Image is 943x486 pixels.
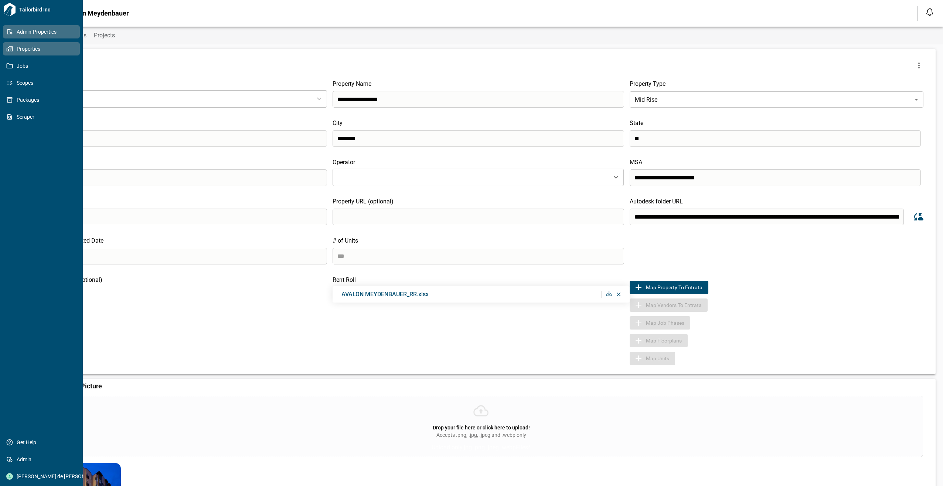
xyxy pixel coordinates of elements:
span: Accepts .png, .jpg, .jpeg and .webp only [436,431,526,439]
span: Property Name [333,80,371,87]
span: Operator [333,159,355,166]
span: MSA [630,159,642,166]
span: [PERSON_NAME] de [PERSON_NAME] [13,473,73,480]
input: search [36,169,327,186]
a: Admin-Properties [3,25,80,38]
span: AVALON MEYDENBAUER_RR.xlsx [341,291,429,298]
a: Scopes [3,76,80,90]
span: Property Type [630,80,665,87]
span: Scopes [13,79,73,87]
p: Upload only .jpg .png .jpeg .webp Files* [432,443,531,452]
a: Properties [3,42,80,55]
span: Jobs [13,62,73,70]
span: Admin [13,456,73,463]
a: Packages [3,93,80,107]
input: search [333,209,624,225]
span: Get Help [13,439,73,446]
a: Jobs [3,59,80,72]
button: Sync data from Autodesk [909,208,926,225]
button: Map to EntrataMap Property to Entrata [630,281,708,294]
span: Scraper [13,113,73,121]
span: Rent Roll [333,276,356,283]
span: # of Units [333,237,358,244]
a: Scraper [3,110,80,124]
span: Packages [13,96,73,104]
input: search [36,130,327,147]
span: City [333,119,343,126]
span: Drop your file here or click here to upload! [433,425,530,431]
div: Mid Rise [630,89,923,110]
input: search [36,209,327,225]
span: Autodesk folder URL [630,198,683,205]
span: Property URL (optional) [333,198,394,205]
input: search [333,91,624,108]
span: Properties [13,45,73,53]
span: Admin-Properties [13,28,73,36]
img: Map to Entrata [634,283,643,292]
input: search [333,130,624,147]
button: Open [611,172,621,182]
a: Admin [3,453,80,466]
span: Tailorbird Inc [16,6,80,13]
div: base tabs [19,27,943,44]
button: Open notification feed [924,6,936,18]
span: Projects [94,32,115,39]
span: State [630,119,643,126]
input: search [630,169,921,186]
input: search [630,130,921,147]
input: search [36,248,327,264]
button: more [912,58,926,73]
input: search [630,209,904,225]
